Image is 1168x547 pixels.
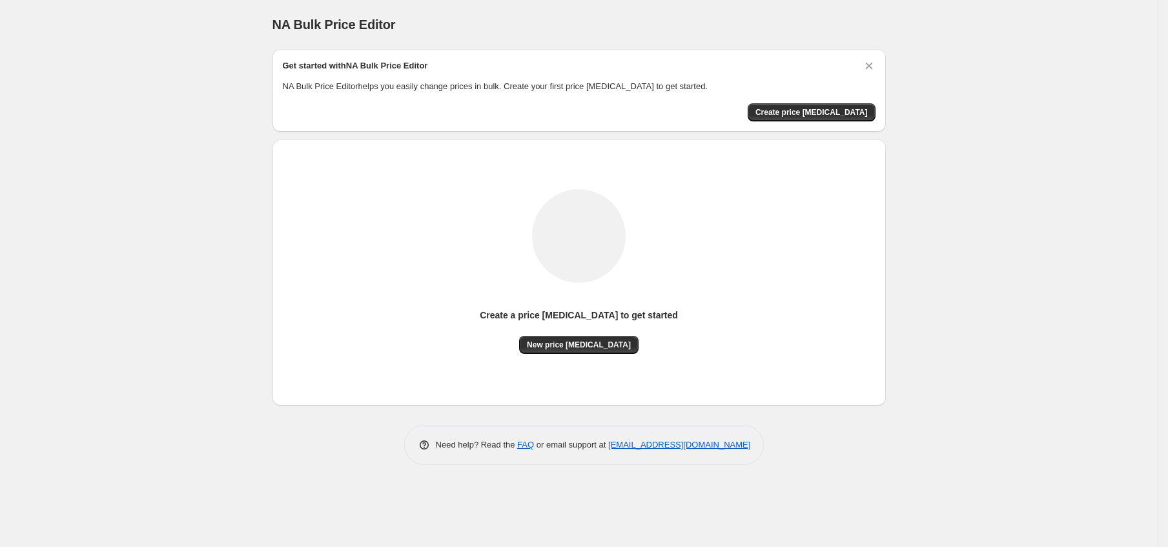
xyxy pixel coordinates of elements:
span: or email support at [534,440,608,449]
h2: Get started with NA Bulk Price Editor [283,59,428,72]
a: [EMAIL_ADDRESS][DOMAIN_NAME] [608,440,750,449]
a: FAQ [517,440,534,449]
button: New price [MEDICAL_DATA] [519,336,639,354]
span: Need help? Read the [436,440,518,449]
span: New price [MEDICAL_DATA] [527,340,631,350]
p: Create a price [MEDICAL_DATA] to get started [480,309,678,322]
p: NA Bulk Price Editor helps you easily change prices in bulk. Create your first price [MEDICAL_DAT... [283,80,876,93]
span: NA Bulk Price Editor [272,17,396,32]
span: Create price [MEDICAL_DATA] [755,107,868,118]
button: Create price change job [748,103,876,121]
button: Dismiss card [863,59,876,72]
